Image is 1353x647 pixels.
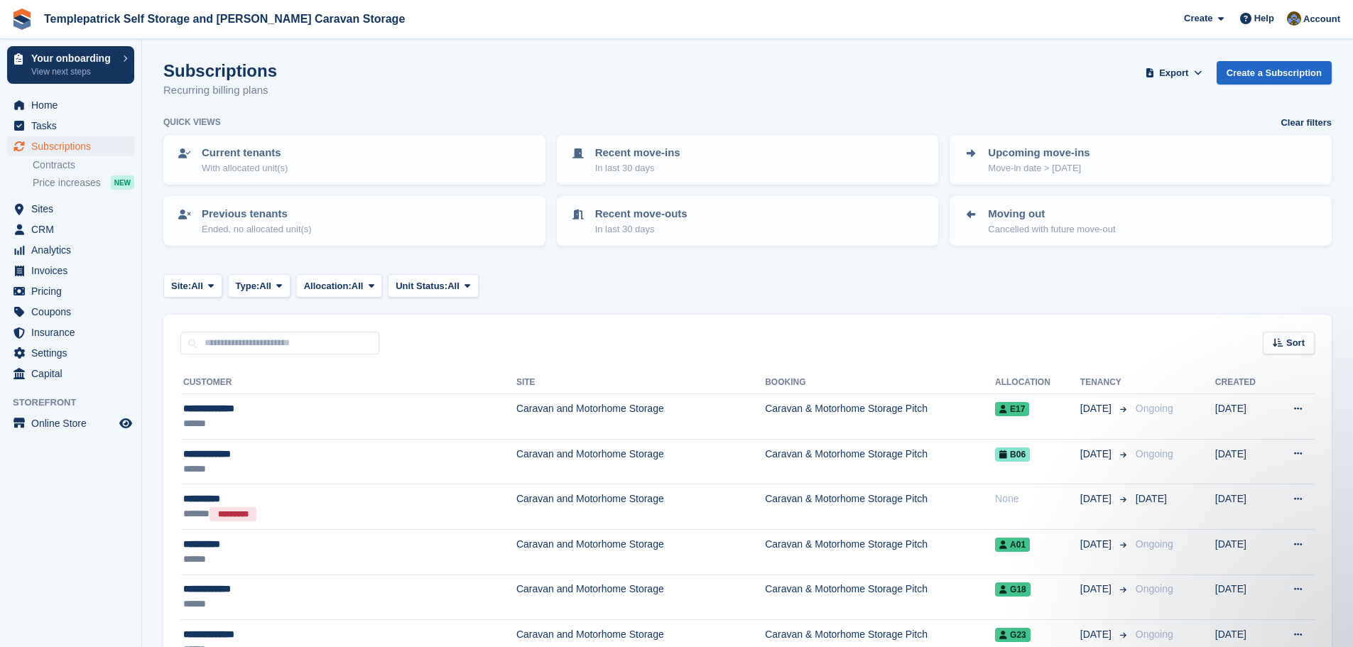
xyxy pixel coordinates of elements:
a: Preview store [117,415,134,432]
th: Booking [765,371,995,394]
span: Price increases [33,176,101,190]
h6: Quick views [163,116,221,129]
span: Sort [1286,336,1305,350]
p: Upcoming move-ins [988,145,1090,161]
span: Storefront [13,396,141,410]
span: Allocation: [304,279,352,293]
a: Price increases NEW [33,175,134,190]
span: Ongoing [1136,538,1173,550]
td: Caravan & Motorhome Storage Pitch [765,484,995,530]
span: Site: [171,279,191,293]
span: Subscriptions [31,136,116,156]
span: [DATE] [1080,627,1114,642]
p: Previous tenants [202,206,312,222]
td: Caravan and Motorhome Storage [516,575,765,620]
a: menu [7,364,134,384]
span: [DATE] [1080,582,1114,597]
span: Create [1184,11,1212,26]
span: A01 [995,538,1030,552]
a: Previous tenants Ended, no allocated unit(s) [165,197,544,244]
span: Ongoing [1136,629,1173,640]
span: Invoices [31,261,116,281]
span: Coupons [31,302,116,322]
a: Templepatrick Self Storage and [PERSON_NAME] Caravan Storage [38,7,411,31]
img: Karen [1287,11,1301,26]
span: Analytics [31,240,116,260]
a: menu [7,281,134,301]
p: Recurring billing plans [163,82,277,99]
p: Recent move-ins [595,145,680,161]
span: Home [31,95,116,115]
span: Pricing [31,281,116,301]
td: [DATE] [1215,575,1273,620]
td: Caravan and Motorhome Storage [516,484,765,530]
a: Clear filters [1281,116,1332,130]
span: [DATE] [1080,491,1114,506]
td: [DATE] [1215,439,1273,484]
td: Caravan & Motorhome Storage Pitch [765,529,995,575]
a: menu [7,343,134,363]
button: Site: All [163,274,222,298]
a: menu [7,116,134,136]
p: Current tenants [202,145,288,161]
span: G23 [995,628,1031,642]
th: Customer [180,371,516,394]
a: menu [7,136,134,156]
td: Caravan & Motorhome Storage Pitch [765,439,995,484]
span: G18 [995,582,1031,597]
span: E17 [995,402,1029,416]
a: Moving out Cancelled with future move-out [951,197,1330,244]
span: Type: [236,279,260,293]
span: CRM [31,219,116,239]
a: menu [7,95,134,115]
a: Your onboarding View next steps [7,46,134,84]
div: None [995,491,1080,506]
span: All [352,279,364,293]
a: menu [7,199,134,219]
span: Help [1254,11,1274,26]
p: With allocated unit(s) [202,161,288,175]
a: Create a Subscription [1217,61,1332,85]
button: Type: All [228,274,290,298]
p: In last 30 days [595,222,688,236]
span: Ongoing [1136,403,1173,414]
p: Recent move-outs [595,206,688,222]
span: Unit Status: [396,279,447,293]
span: Account [1303,12,1340,26]
td: Caravan & Motorhome Storage Pitch [765,575,995,620]
td: Caravan and Motorhome Storage [516,529,765,575]
a: Recent move-ins In last 30 days [558,136,938,183]
a: menu [7,302,134,322]
span: All [259,279,271,293]
span: [DATE] [1080,401,1114,416]
td: Caravan & Motorhome Storage Pitch [765,394,995,440]
a: Contracts [33,158,134,172]
span: [DATE] [1080,447,1114,462]
a: Upcoming move-ins Move-in date > [DATE] [951,136,1330,183]
button: Unit Status: All [388,274,478,298]
a: menu [7,322,134,342]
span: All [191,279,203,293]
span: Export [1159,66,1188,80]
p: Your onboarding [31,53,116,63]
p: Moving out [988,206,1115,222]
p: Ended, no allocated unit(s) [202,222,312,236]
td: [DATE] [1215,484,1273,530]
button: Allocation: All [296,274,383,298]
span: All [447,279,460,293]
td: Caravan and Motorhome Storage [516,394,765,440]
img: stora-icon-8386f47178a22dfd0bd8f6a31ec36ba5ce8667c1dd55bd0f319d3a0aa187defe.svg [11,9,33,30]
td: Caravan and Motorhome Storage [516,439,765,484]
span: Tasks [31,116,116,136]
th: Created [1215,371,1273,394]
th: Allocation [995,371,1080,394]
a: menu [7,240,134,260]
span: [DATE] [1136,493,1167,504]
th: Site [516,371,765,394]
span: B06 [995,447,1030,462]
th: Tenancy [1080,371,1130,394]
p: In last 30 days [595,161,680,175]
a: menu [7,413,134,433]
span: Capital [31,364,116,384]
a: menu [7,219,134,239]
